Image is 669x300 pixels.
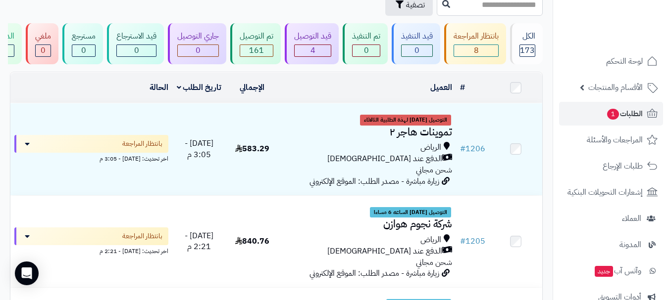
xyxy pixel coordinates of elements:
span: # [460,143,465,155]
span: الدفع عند [DEMOGRAPHIC_DATA] [327,246,442,257]
div: 161 [240,45,273,56]
a: مسترجع 0 [60,23,105,64]
span: زيارة مباشرة - مصدر الطلب: الموقع الإلكتروني [309,267,439,279]
span: الرياض [420,234,441,246]
span: شحن مجاني [416,164,452,176]
a: المراجعات والأسئلة [559,128,663,152]
span: 583.29 [235,143,269,155]
span: شحن مجاني [416,257,452,268]
span: المدونة [619,238,641,252]
span: لوحة التحكم [606,54,643,68]
div: ملغي [35,31,51,42]
div: قيد التنفيذ [401,31,433,42]
img: logo-2.png [602,21,660,42]
a: بانتظار المراجعة 8 [442,23,508,64]
a: تم التوصيل 161 [228,23,283,64]
a: الطلبات1 [559,102,663,126]
div: 0 [402,45,432,56]
span: الرياض [420,142,441,153]
span: [DATE] - 2:21 م [185,230,213,253]
span: التوصيل [DATE] لهذة الطلبية الثالاثاء [360,115,451,126]
span: المراجعات والأسئلة [587,133,643,147]
span: العملاء [622,212,641,225]
a: # [460,82,465,93]
span: # [460,235,465,247]
h3: تموينات هاجر ٢ [283,127,452,138]
span: 0 [196,44,201,56]
span: 0 [134,44,139,56]
div: Open Intercom Messenger [15,261,39,285]
div: اخر تحديث: [DATE] - 2:21 م [14,245,168,256]
div: 0 [72,45,95,56]
div: جاري التوصيل [177,31,219,42]
a: قيد الاسترجاع 0 [105,23,166,64]
span: زيارة مباشرة - مصدر الطلب: الموقع الإلكتروني [309,175,439,187]
div: قيد التوصيل [294,31,331,42]
a: جاري التوصيل 0 [166,23,228,64]
span: 173 [520,44,535,56]
h3: شركة نجوم هوازن [283,218,452,230]
a: لوحة التحكم [559,49,663,73]
div: مسترجع [72,31,96,42]
span: 161 [249,44,264,56]
a: العملاء [559,207,663,230]
span: الطلبات [606,107,643,121]
a: ملغي 0 [24,23,60,64]
span: التوصيل [DATE] الساعه 6 مساءا [370,207,451,218]
div: تم التنفيذ [352,31,380,42]
a: الإجمالي [240,82,264,93]
div: بانتظار المراجعة [454,31,499,42]
div: تم التوصيل [240,31,273,42]
span: إشعارات التحويلات البنكية [567,185,643,199]
span: وآتس آب [594,264,641,278]
a: طلبات الإرجاع [559,154,663,178]
div: 8 [454,45,498,56]
span: 1 [607,109,619,120]
span: 4 [310,44,315,56]
div: 0 [178,45,218,56]
span: بانتظار المراجعة [122,231,162,241]
span: 0 [414,44,419,56]
span: الأقسام والمنتجات [588,81,643,94]
div: 0 [353,45,380,56]
div: 4 [295,45,331,56]
a: المدونة [559,233,663,257]
span: [DATE] - 3:05 م [185,137,213,161]
div: اخر تحديث: [DATE] - 3:05 م [14,153,168,163]
div: قيد الاسترجاع [116,31,156,42]
span: طلبات الإرجاع [603,159,643,173]
a: تم التنفيذ 0 [341,23,390,64]
span: 8 [474,44,479,56]
a: الكل173 [508,23,545,64]
span: 0 [364,44,369,56]
a: إشعارات التحويلات البنكية [559,180,663,204]
a: قيد التوصيل 4 [283,23,341,64]
div: الكل [519,31,535,42]
a: الحالة [150,82,168,93]
span: 840.76 [235,235,269,247]
span: جديد [595,266,613,277]
a: قيد التنفيذ 0 [390,23,442,64]
div: 0 [117,45,156,56]
a: تاريخ الطلب [177,82,222,93]
span: 0 [81,44,86,56]
div: 0 [36,45,51,56]
a: العميل [430,82,452,93]
span: 0 [41,44,46,56]
a: #1205 [460,235,485,247]
a: #1206 [460,143,485,155]
span: بانتظار المراجعة [122,139,162,149]
a: وآتس آبجديد [559,259,663,283]
span: الدفع عند [DEMOGRAPHIC_DATA] [327,153,442,165]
